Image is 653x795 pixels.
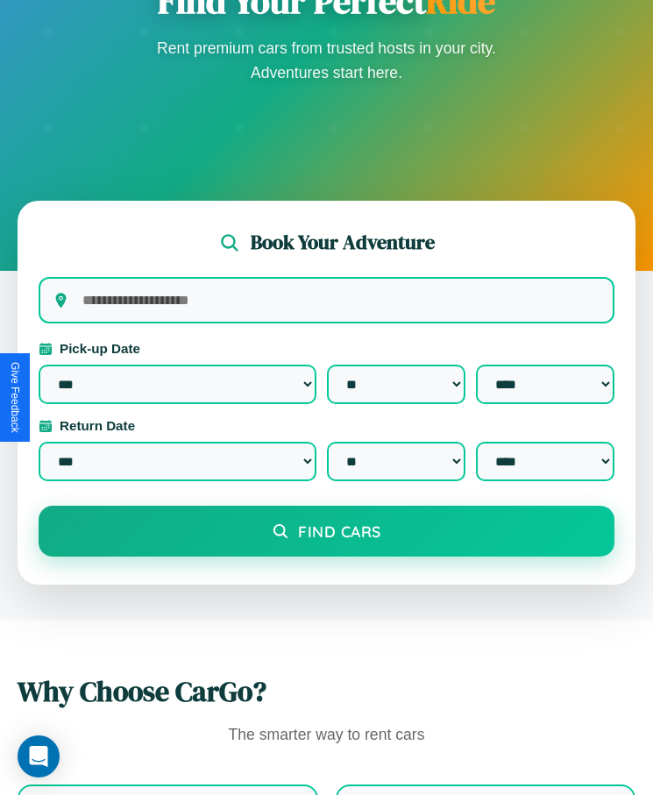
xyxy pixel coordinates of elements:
[251,229,435,256] h2: Book Your Adventure
[18,672,635,711] h2: Why Choose CarGo?
[39,341,614,356] label: Pick-up Date
[152,36,502,85] p: Rent premium cars from trusted hosts in your city. Adventures start here.
[39,506,614,557] button: Find Cars
[39,418,614,433] label: Return Date
[9,362,21,433] div: Give Feedback
[18,721,635,749] p: The smarter way to rent cars
[18,735,60,777] div: Open Intercom Messenger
